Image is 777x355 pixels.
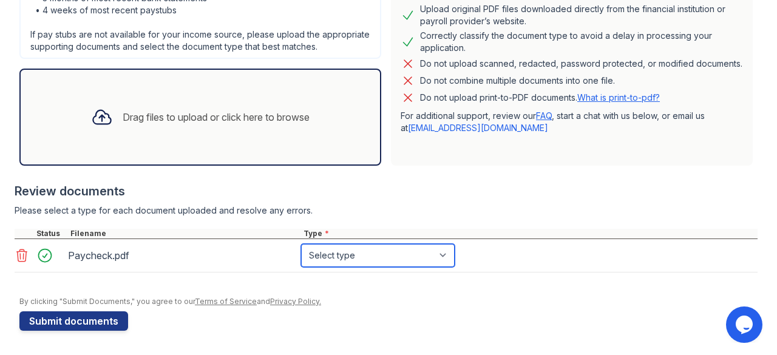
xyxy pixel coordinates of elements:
[123,110,310,124] div: Drag files to upload or click here to browse
[420,56,742,71] div: Do not upload scanned, redacted, password protected, or modified documents.
[301,229,758,238] div: Type
[726,306,765,343] iframe: chat widget
[195,297,257,306] a: Terms of Service
[34,229,68,238] div: Status
[408,123,548,133] a: [EMAIL_ADDRESS][DOMAIN_NAME]
[68,246,296,265] div: Paycheck.pdf
[15,183,758,200] div: Review documents
[68,229,301,238] div: Filename
[420,73,615,88] div: Do not combine multiple documents into one file.
[577,92,660,103] a: What is print-to-pdf?
[420,3,743,27] div: Upload original PDF files downloaded directly from the financial institution or payroll provider’...
[270,297,321,306] a: Privacy Policy.
[420,92,660,104] p: Do not upload print-to-PDF documents.
[15,205,758,217] div: Please select a type for each document uploaded and resolve any errors.
[536,110,552,121] a: FAQ
[401,110,743,134] p: For additional support, review our , start a chat with us below, or email us at
[19,297,758,306] div: By clicking "Submit Documents," you agree to our and
[420,30,743,54] div: Correctly classify the document type to avoid a delay in processing your application.
[19,311,128,331] button: Submit documents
